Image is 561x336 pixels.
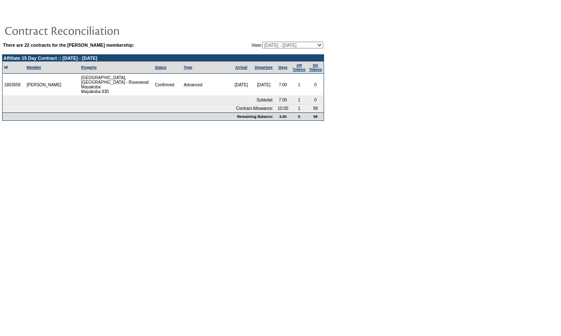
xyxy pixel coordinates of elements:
[182,74,230,96] td: Advanced
[253,74,275,96] td: [DATE]
[278,65,287,69] a: Days
[210,42,323,48] td: View:
[3,96,275,104] td: Subtotal:
[255,65,273,69] a: Departure
[309,63,322,72] a: SGTokens
[3,43,134,48] b: There are 22 contracts for the [PERSON_NAME] membership:
[3,55,324,61] td: Affiliate 15 Day Contract :: [DATE] - [DATE]
[81,65,97,69] a: Property
[25,74,64,96] td: [PERSON_NAME]
[155,65,167,69] a: Status
[291,112,307,120] td: 0
[4,22,173,39] img: pgTtlContractReconciliation.gif
[183,65,192,69] a: Type
[307,112,324,120] td: 99
[80,74,153,96] td: [GEOGRAPHIC_DATA], [GEOGRAPHIC_DATA] - Rosewood Mayakoba Mayakoba 830
[3,112,275,120] td: Remaining Balance:
[291,74,307,96] td: 1
[275,96,291,104] td: 7.00
[275,74,291,96] td: 7.00
[235,65,247,69] a: Arrival
[292,63,306,72] a: ARTokens
[275,112,291,120] td: 3.00
[307,96,324,104] td: 0
[307,104,324,112] td: 99
[275,104,291,112] td: 10.00
[3,104,275,112] td: Contract Allowance:
[291,104,307,112] td: 1
[27,65,41,69] a: Member
[230,74,252,96] td: [DATE]
[3,61,25,74] td: Id
[3,74,25,96] td: 1803558
[307,74,324,96] td: 0
[291,96,307,104] td: 1
[153,74,182,96] td: Confirmed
